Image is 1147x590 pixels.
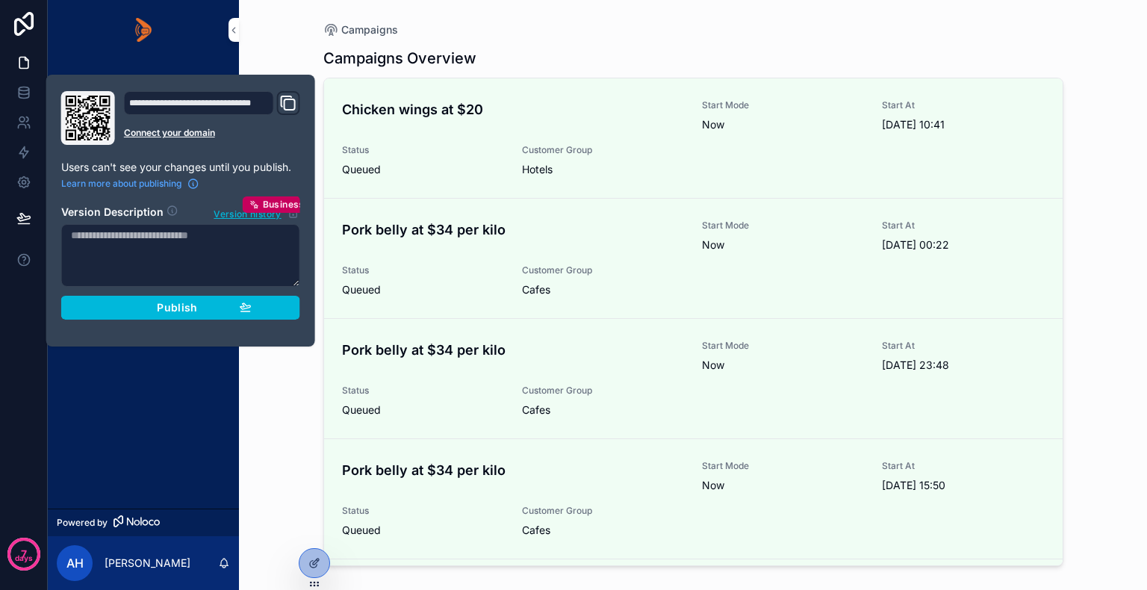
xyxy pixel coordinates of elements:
span: Start At [882,99,1044,111]
h4: Pork belly at $34 per kilo [342,460,685,480]
h2: Version Description [61,205,164,221]
h4: Pork belly at $34 per kilo [342,220,685,240]
span: Status [342,264,504,276]
span: Powered by [57,517,108,529]
img: App logo [135,18,152,42]
span: Queued [342,282,504,297]
span: Now [702,478,864,493]
h1: Campaigns Overview [323,48,476,69]
span: Start At [882,220,1044,232]
span: Hotels [522,162,684,177]
span: Status [342,505,504,517]
button: Version historyBusiness [213,205,299,221]
span: Start Mode [702,99,864,111]
span: Cafes [522,523,684,538]
div: scrollable content [48,60,239,355]
span: Status [342,144,504,156]
span: Queued [342,403,504,417]
span: Learn more about publishing [61,178,181,190]
a: Campaigns [323,22,398,37]
span: Start Mode [702,340,864,352]
a: Powered by [48,509,239,536]
a: Pork belly at $34 per kiloStart ModeNowStart At[DATE] 00:22StatusQueuedCustomer GroupCafes [324,199,1063,319]
span: Customer Group [522,505,684,517]
div: Domain and Custom Link [124,91,300,145]
span: Publish [157,301,197,314]
span: Cafes [522,403,684,417]
span: AH [66,554,84,572]
a: Chicken wings at $20Start ModeNowStart At[DATE] 10:41StatusQueuedCustomer GroupHotels [324,78,1063,199]
span: Version history [214,205,281,220]
a: Pork belly at $34 per kiloStart ModeNowStart At[DATE] 23:48StatusQueuedCustomer GroupCafes [324,319,1063,439]
span: Now [702,117,864,132]
span: Start At [882,460,1044,472]
h4: Pork belly at $34 per kilo [342,340,685,360]
a: App Setup [57,70,230,97]
span: Customer Group [522,144,684,156]
a: Learn more about publishing [61,178,199,190]
p: Users can't see your changes until you publish. [61,160,300,175]
h4: Chicken wings at $20 [342,99,685,119]
span: [DATE] 15:50 [882,478,1044,493]
span: Customer Group [522,385,684,397]
span: Now [702,237,864,252]
span: [DATE] 00:22 [882,237,1044,252]
span: Status [342,385,504,397]
span: Start Mode [702,460,864,472]
span: Campaigns [341,22,398,37]
p: [PERSON_NAME] [105,556,190,571]
span: Cafes [522,282,684,297]
a: Pork belly at $34 per kiloStart ModeNowStart At[DATE] 15:50StatusQueuedCustomer GroupCafes [324,439,1063,559]
span: [DATE] 10:41 [882,117,1044,132]
span: Customer Group [522,264,684,276]
span: Now [702,358,864,373]
p: days [15,553,33,565]
span: Business [263,199,305,211]
span: Queued [342,162,504,177]
button: Publish [61,296,300,320]
span: Start Mode [702,220,864,232]
a: Connect your domain [124,127,300,139]
span: Queued [342,523,504,538]
p: 7 [21,547,27,562]
span: [DATE] 23:48 [882,358,1044,373]
span: Start At [882,340,1044,352]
